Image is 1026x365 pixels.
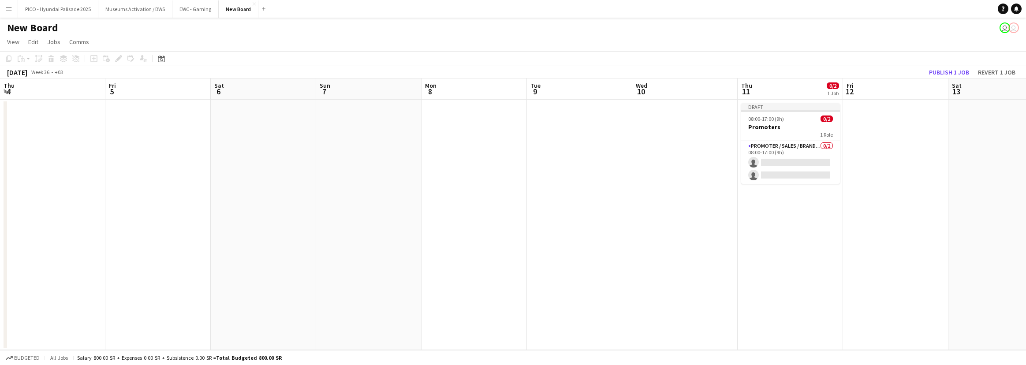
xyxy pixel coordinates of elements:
span: Budgeted [14,355,40,361]
app-user-avatar: Salman AlQurni [1008,22,1019,33]
span: 11 [740,86,752,97]
span: Comms [69,38,89,46]
span: 9 [529,86,541,97]
span: Total Budgeted 800.00 SR [216,354,282,361]
a: Edit [25,36,42,48]
button: Revert 1 job [974,67,1019,78]
span: 10 [634,86,647,97]
div: Draft [741,103,840,110]
button: Museums Activation / BWS [98,0,172,18]
span: 0/2 [821,115,833,122]
button: EWC - Gaming [172,0,219,18]
button: PICO - Hyundai Palisade 2025 [18,0,98,18]
span: 08:00-17:00 (9h) [748,115,784,122]
span: Edit [28,38,38,46]
span: All jobs [49,354,70,361]
span: Wed [636,82,647,89]
span: 7 [318,86,330,97]
div: Salary 800.00 SR + Expenses 0.00 SR + Subsistence 0.00 SR = [77,354,282,361]
span: 4 [2,86,15,97]
span: 1 Role [820,131,833,138]
div: 1 Job [827,90,839,97]
button: New Board [219,0,258,18]
span: View [7,38,19,46]
div: +03 [55,69,63,75]
span: Thu [741,82,752,89]
button: Budgeted [4,353,41,363]
button: Publish 1 job [925,67,973,78]
a: Jobs [44,36,64,48]
span: 5 [108,86,116,97]
app-user-avatar: Salman AlQurni [1000,22,1010,33]
span: Jobs [47,38,60,46]
span: Sun [320,82,330,89]
span: Sat [952,82,962,89]
span: Thu [4,82,15,89]
span: Week 36 [29,69,51,75]
span: 6 [213,86,224,97]
span: 8 [424,86,437,97]
a: View [4,36,23,48]
h1: New Board [7,21,58,34]
div: [DATE] [7,68,27,77]
app-card-role: Promoter / Sales / Brand Ambassador0/208:00-17:00 (9h) [741,141,840,184]
span: Fri [109,82,116,89]
span: 13 [951,86,962,97]
a: Comms [66,36,93,48]
h3: Promoters [741,123,840,131]
span: 0/2 [827,82,839,89]
span: Mon [425,82,437,89]
span: Sat [214,82,224,89]
span: 12 [845,86,854,97]
span: Fri [847,82,854,89]
span: Tue [530,82,541,89]
app-job-card: Draft08:00-17:00 (9h)0/2Promoters1 RolePromoter / Sales / Brand Ambassador0/208:00-17:00 (9h) [741,103,840,184]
